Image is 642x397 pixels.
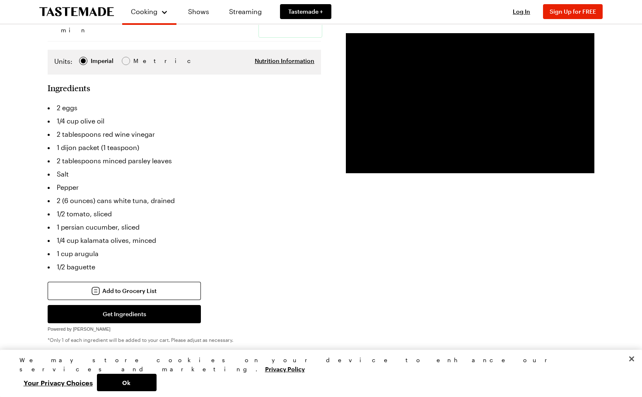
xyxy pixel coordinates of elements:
span: Tastemade + [288,7,323,16]
span: Metric [133,56,152,65]
button: Add to Grocery List [48,282,201,300]
li: 1/4 cup olive oil [48,114,321,128]
span: Cooking [131,7,157,15]
h2: Ingredients [48,83,90,93]
li: 1/4 cup kalamata olives, minced [48,234,321,247]
div: Privacy [19,356,616,391]
button: Ok [97,374,157,391]
div: Imperial Metric [54,56,151,68]
div: Imperial [91,56,113,65]
li: 1/2 tomato, sliced [48,207,321,220]
span: Log In [513,8,530,15]
button: Log In [505,7,538,16]
button: Sign Up for FREE [543,4,603,19]
video-js: Video Player [346,33,594,173]
span: Imperial [91,56,114,65]
button: Your Privacy Choices [19,374,97,391]
span: Sign Up for FREE [550,8,596,15]
li: 1 dijon packet (1 teaspoon) [48,141,321,154]
button: Get Ingredients [48,305,201,323]
a: Powered by [PERSON_NAME] [48,324,111,332]
label: Units: [54,56,72,66]
button: Close [623,350,641,368]
a: Tastemade + [280,4,331,19]
button: Cooking [130,3,168,20]
div: We may store cookies on your device to enhance our services and marketing. [19,356,616,374]
span: Add to Grocery List [102,287,157,295]
li: 2 tablespoons red wine vinegar [48,128,321,141]
span: 2 [135,18,139,26]
li: 2 tablespoons minced parsley leaves [48,154,321,167]
a: More information about your privacy, opens in a new tab [265,365,305,373]
li: 2 (6 ounces) cans white tuna, drained [48,194,321,207]
li: Pepper [48,181,321,194]
span: Powered by [PERSON_NAME] [48,327,111,332]
button: Nutrition Information [255,57,314,65]
li: 1 persian cucumber, sliced [48,220,321,234]
li: 1/2 baguette [48,260,321,274]
li: 1 cup arugula [48,247,321,260]
p: *Only 1 of each ingredient will be added to your cart. Please adjust as necessary. [48,336,321,343]
li: Salt [48,167,321,181]
a: To Tastemade Home Page [39,7,114,17]
li: 2 eggs [48,101,321,114]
